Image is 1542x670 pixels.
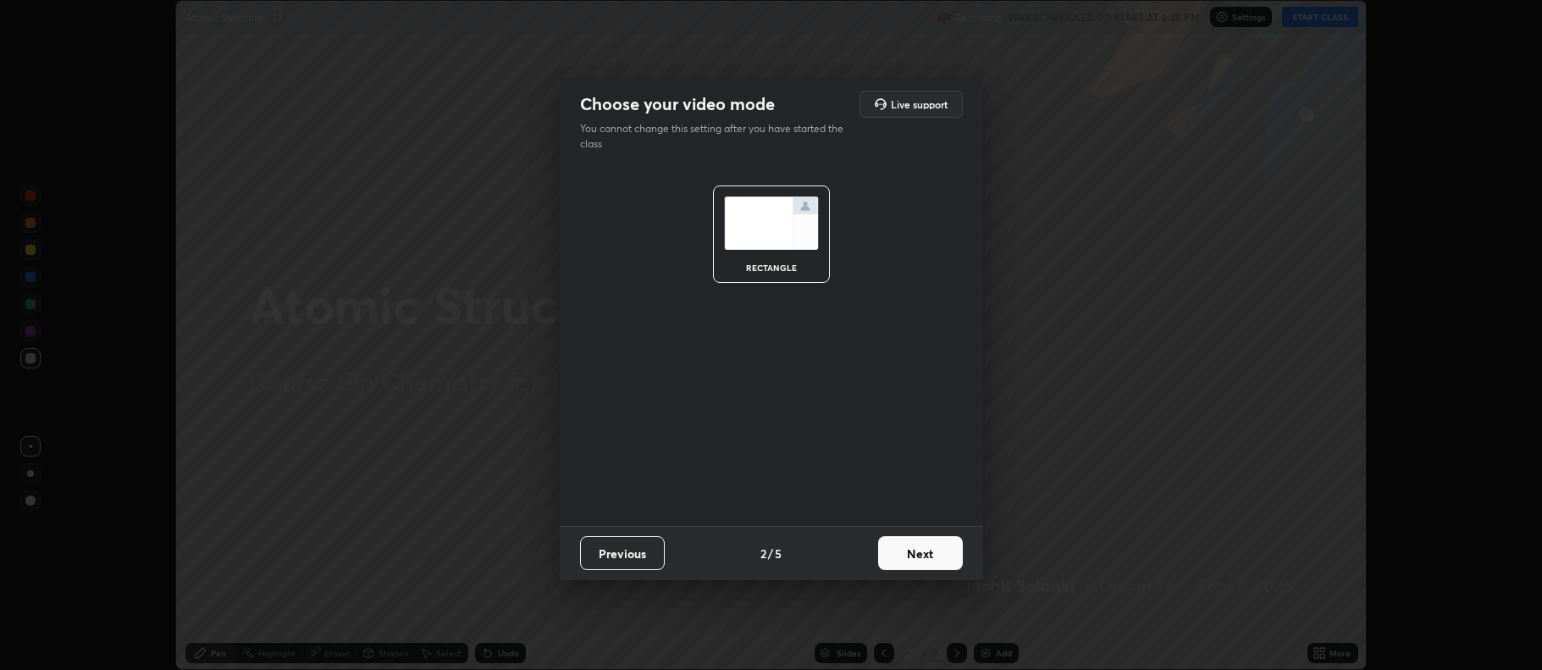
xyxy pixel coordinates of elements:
[878,536,963,570] button: Next
[580,536,665,570] button: Previous
[768,545,773,562] h4: /
[738,263,805,272] div: rectangle
[891,99,948,109] h5: Live support
[580,121,854,152] p: You cannot change this setting after you have started the class
[580,93,775,115] h2: Choose your video mode
[724,197,819,250] img: normalScreenIcon.ae25ed63.svg
[775,545,782,562] h4: 5
[760,545,766,562] h4: 2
